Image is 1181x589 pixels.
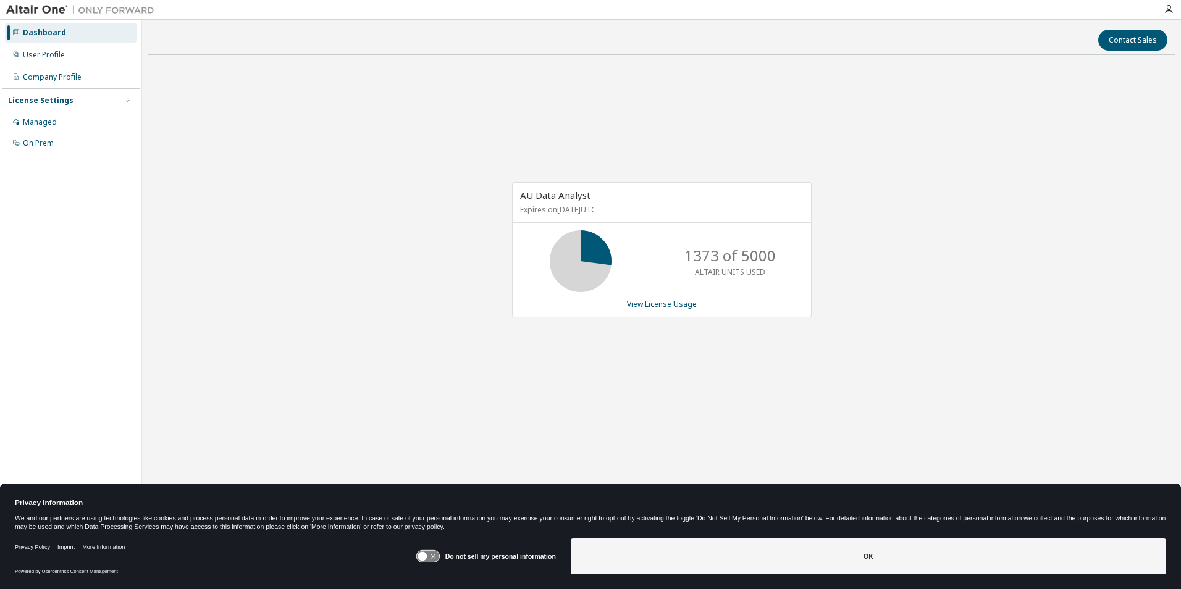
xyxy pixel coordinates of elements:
span: AU Data Analyst [520,189,590,201]
a: View License Usage [627,299,697,309]
p: ALTAIR UNITS USED [695,267,765,277]
p: Expires on [DATE] UTC [520,204,801,215]
div: User Profile [23,50,65,60]
div: Company Profile [23,72,82,82]
div: License Settings [8,96,74,106]
div: On Prem [23,138,54,148]
img: Altair One [6,4,161,16]
div: Dashboard [23,28,66,38]
button: Contact Sales [1098,30,1167,51]
p: 1373 of 5000 [684,245,776,266]
div: Managed [23,117,57,127]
